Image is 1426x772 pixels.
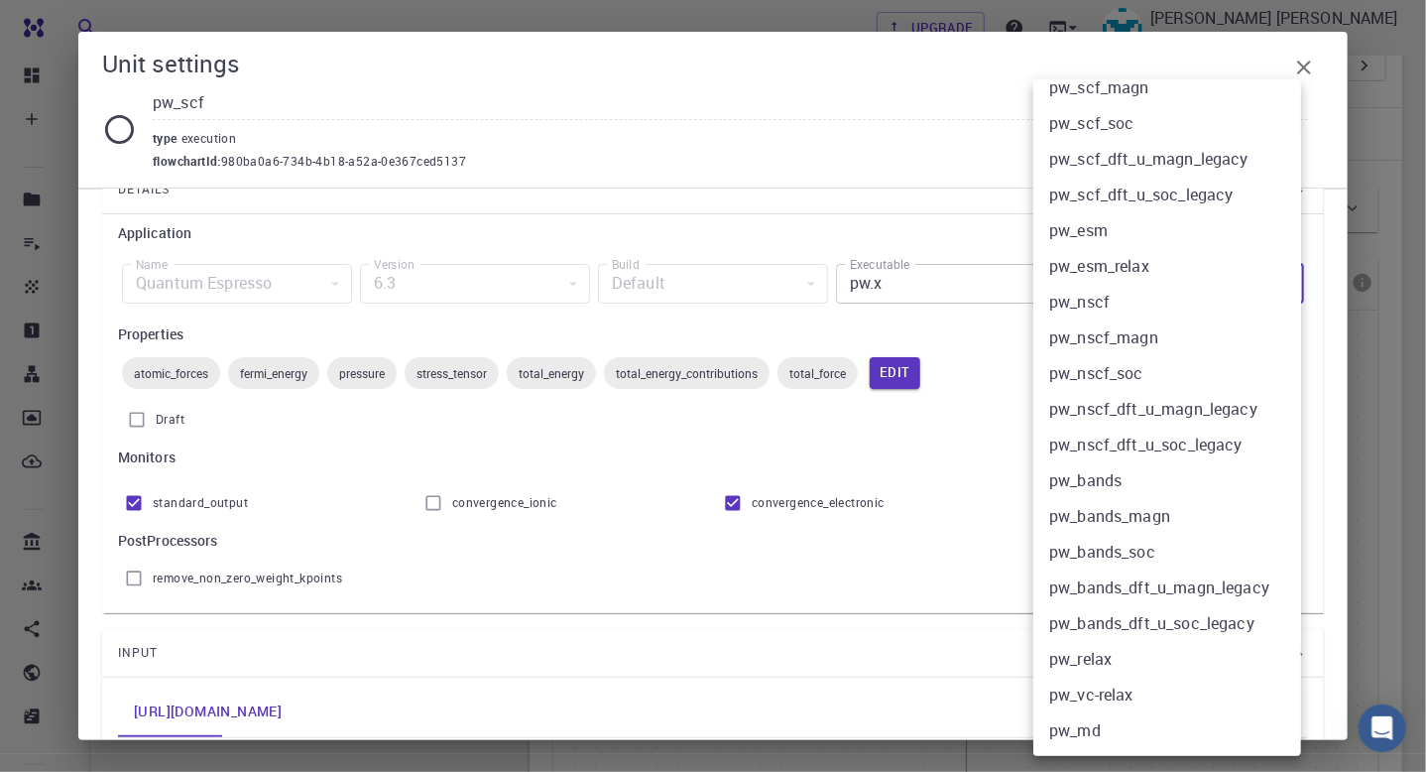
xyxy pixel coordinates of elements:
[1033,605,1317,641] li: pw_bands_dft_u_soc_legacy
[1033,141,1317,177] li: pw_scf_dft_u_magn_legacy
[1033,391,1317,427] li: pw_nscf_dft_u_magn_legacy
[1033,320,1317,355] li: pw_nscf_magn
[1033,462,1317,498] li: pw_bands
[1033,248,1317,284] li: pw_esm_relax
[1359,705,1406,752] div: Open Intercom Messenger
[1033,355,1317,391] li: pw_nscf_soc
[1033,105,1317,141] li: pw_scf_soc
[1033,498,1317,534] li: pw_bands_magn
[1033,534,1317,570] li: pw_bands_soc
[1033,212,1317,248] li: pw_esm
[1033,712,1317,748] li: pw_md
[1033,177,1317,212] li: pw_scf_dft_u_soc_legacy
[40,14,111,32] span: Support
[1033,427,1317,462] li: pw_nscf_dft_u_soc_legacy
[1033,69,1317,105] li: pw_scf_magn
[1033,641,1317,677] li: pw_relax
[1033,570,1317,605] li: pw_bands_dft_u_magn_legacy
[1033,677,1317,712] li: pw_vc-relax
[1033,284,1317,320] li: pw_nscf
